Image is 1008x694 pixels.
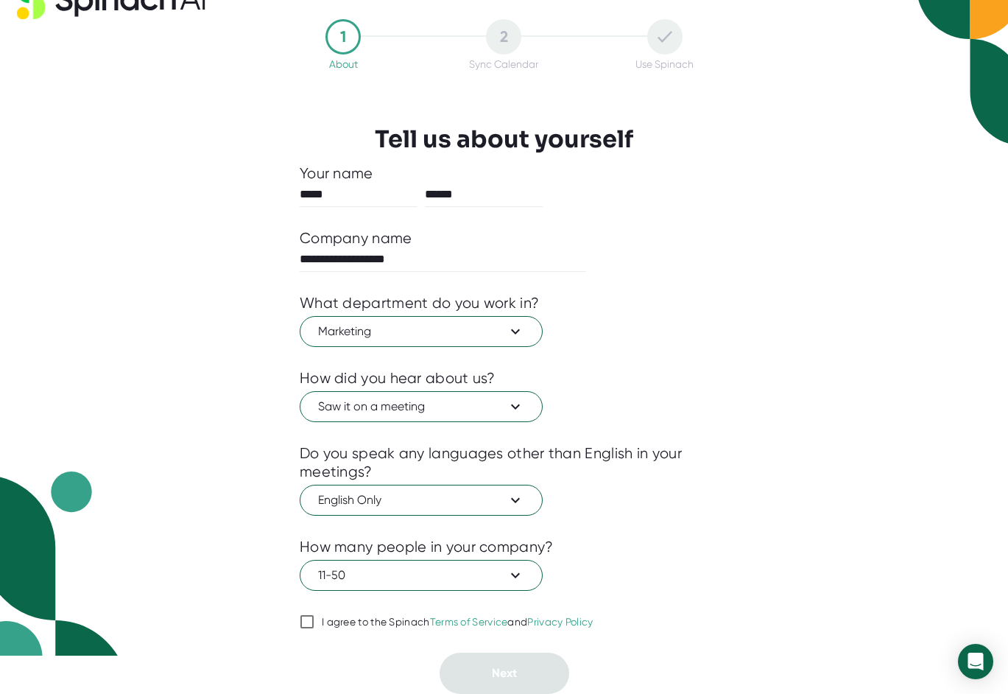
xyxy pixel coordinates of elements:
div: Company name [300,229,412,248]
div: 1 [325,19,361,55]
button: 11-50 [300,560,543,591]
div: I agree to the Spinach and [322,616,593,629]
span: Next [492,666,517,680]
div: About [329,58,358,70]
button: English Only [300,485,543,516]
span: Saw it on a meeting [318,398,524,416]
a: Privacy Policy [527,616,593,628]
button: Saw it on a meeting [300,391,543,422]
div: 2 [486,19,521,55]
div: Do you speak any languages other than English in your meetings? [300,444,708,481]
div: How did you hear about us? [300,369,496,388]
button: Next [440,653,569,694]
a: Terms of Service [430,616,508,628]
button: Marketing [300,316,543,347]
span: Marketing [318,323,524,340]
div: How many people in your company? [300,538,554,556]
h3: Tell us about yourself [375,125,633,153]
span: 11-50 [318,567,524,584]
div: Open Intercom Messenger [958,644,993,679]
div: What department do you work in? [300,294,539,312]
span: English Only [318,491,524,509]
div: Use Spinach [635,58,694,70]
div: Sync Calendar [469,58,538,70]
div: Your name [300,164,708,183]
